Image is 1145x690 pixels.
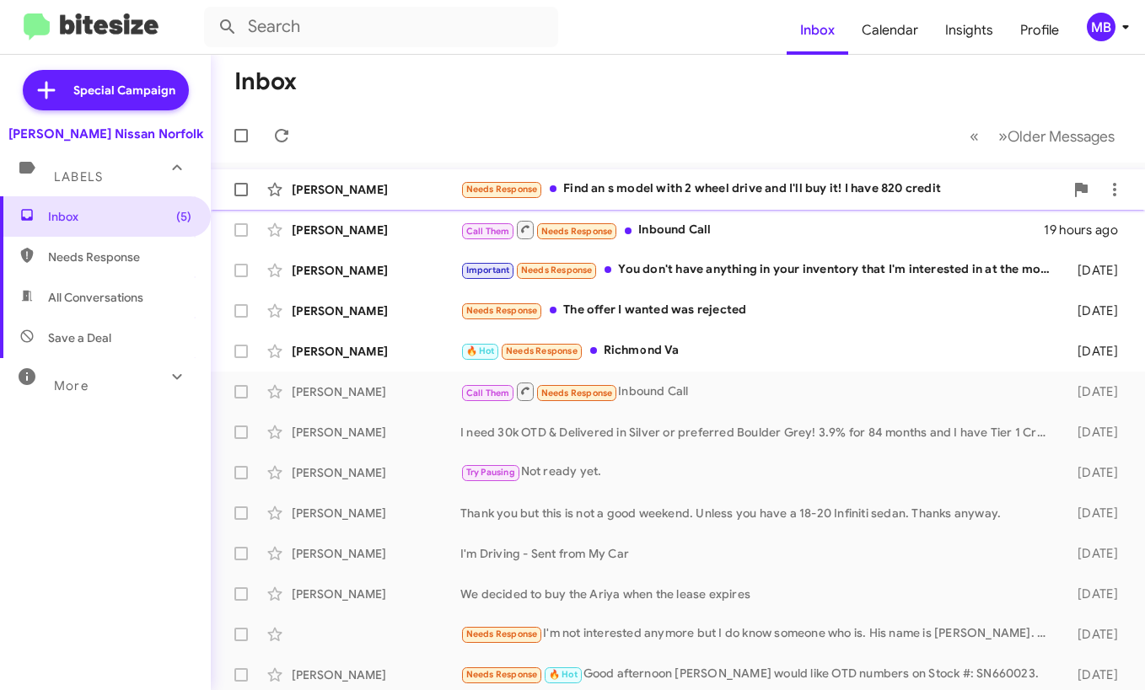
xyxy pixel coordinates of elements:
[292,505,460,522] div: [PERSON_NAME]
[1061,626,1132,643] div: [DATE]
[541,388,613,398] span: Needs Response
[466,226,510,237] span: Call Them
[1061,302,1132,319] div: [DATE]
[1061,383,1132,400] div: [DATE]
[292,302,460,319] div: [PERSON_NAME]
[292,383,460,400] div: [PERSON_NAME]
[1072,13,1126,41] button: MB
[1087,13,1115,41] div: MB
[466,305,538,316] span: Needs Response
[466,467,515,478] span: Try Pausing
[460,665,1061,684] div: Good afternoon [PERSON_NAME] would like OTD numbers on Stock #: SN660023.
[292,343,460,360] div: [PERSON_NAME]
[960,119,1125,153] nav: Page navigation example
[460,586,1061,602] div: We decided to buy the Ariya when the lease expires
[460,463,1061,482] div: Not ready yet.
[460,624,1061,644] div: I'm not interested anymore but I do know someone who is. His name is [PERSON_NAME]. His number is...
[234,68,297,95] h1: Inbox
[932,6,1007,55] a: Insights
[1007,6,1072,55] a: Profile
[1061,505,1132,522] div: [DATE]
[466,628,538,639] span: Needs Response
[848,6,932,55] a: Calendar
[1061,424,1132,441] div: [DATE]
[292,262,460,279] div: [PERSON_NAME]
[292,666,460,683] div: [PERSON_NAME]
[1008,127,1115,146] span: Older Messages
[48,249,191,265] span: Needs Response
[1061,343,1132,360] div: [DATE]
[292,181,460,198] div: [PERSON_NAME]
[204,7,558,47] input: Search
[466,345,495,356] span: 🔥 Hot
[1061,262,1132,279] div: [DATE]
[1061,586,1132,602] div: [DATE]
[292,545,460,562] div: [PERSON_NAME]
[998,126,1008,147] span: »
[466,184,538,195] span: Needs Response
[1061,666,1132,683] div: [DATE]
[460,341,1061,361] div: Richmond Va
[541,226,613,237] span: Needs Response
[54,169,103,185] span: Labels
[292,464,460,481] div: [PERSON_NAME]
[460,424,1061,441] div: I need 30k OTD & Delivered in Silver or preferred Boulder Grey! 3.9% for 84 months and I have Tie...
[960,119,989,153] button: Previous
[176,208,191,225] span: (5)
[460,381,1061,402] div: Inbound Call
[48,289,143,306] span: All Conversations
[1044,222,1132,238] div: 19 hours ago
[466,669,538,680] span: Needs Response
[54,378,89,393] span: More
[292,586,460,602] div: [PERSON_NAME]
[48,208,191,225] span: Inbox
[8,126,203,142] div: [PERSON_NAME] Nissan Norfolk
[970,126,979,147] span: «
[1061,545,1132,562] div: [DATE]
[460,301,1061,320] div: The offer I wanted was rejected
[521,265,593,275] span: Needs Response
[460,505,1061,522] div: Thank you but this is not a good weekend. Unless you have a 18-20 Infiniti sedan. Thanks anyway.
[23,70,189,110] a: Special Campaign
[460,260,1061,280] div: You don't have anything in your inventory that I'm interested in at the moment.
[48,329,111,346] span: Save a Deal
[549,669,578,680] span: 🔥 Hot
[292,222,460,238] div: [PERSON_NAME]
[1061,464,1132,481] div: [DATE]
[460,179,1064,199] div: Find an s model with 2 wheel drive and I'll buy it! I have 820 credit
[787,6,848,55] a: Inbox
[73,82,175,99] span: Special Campaign
[506,345,578,356] span: Needs Response
[466,265,510,275] span: Important
[292,424,460,441] div: [PERSON_NAME]
[460,219,1044,240] div: Inbound Call
[460,545,1061,562] div: I'm Driving - Sent from My Car
[466,388,510,398] span: Call Them
[988,119,1125,153] button: Next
